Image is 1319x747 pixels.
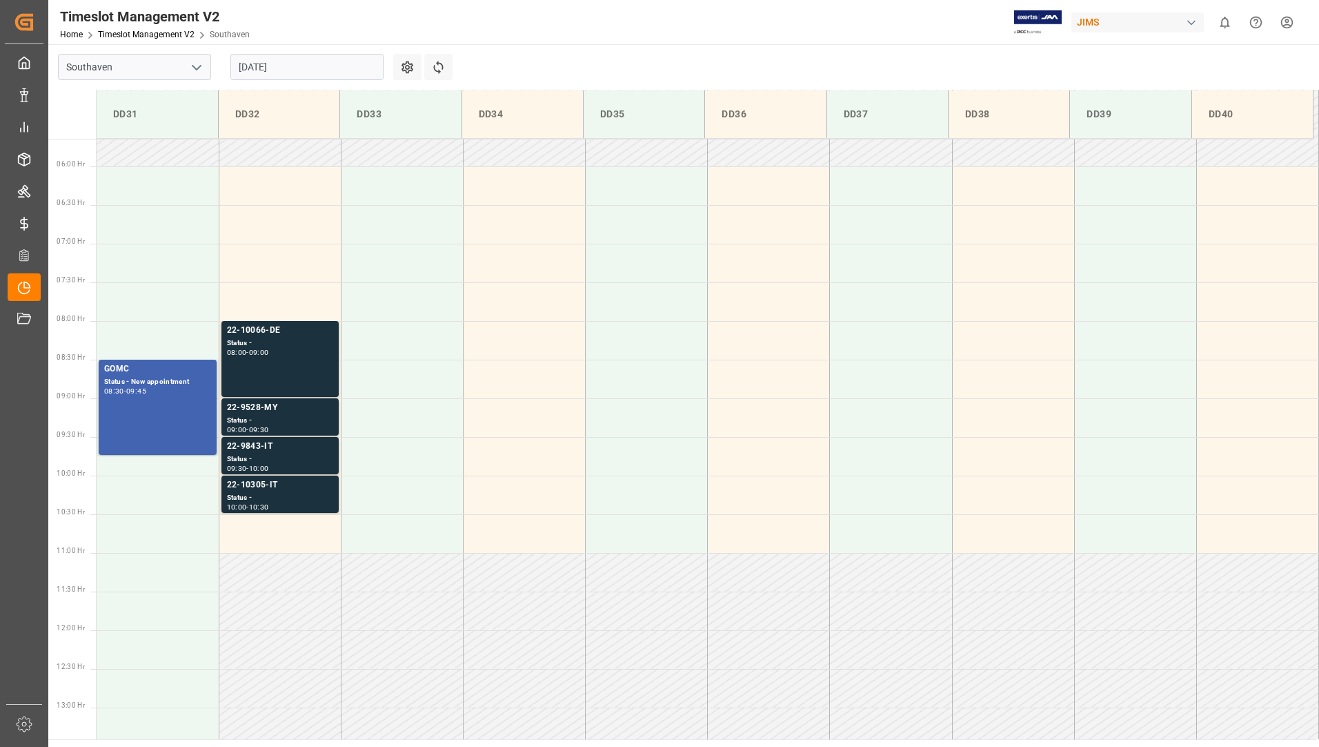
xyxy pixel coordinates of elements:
[246,427,248,433] div: -
[57,585,85,593] span: 11:30 Hr
[227,427,247,433] div: 09:00
[230,101,328,127] div: DD32
[124,388,126,394] div: -
[249,465,269,472] div: 10:00
[98,30,195,39] a: Timeslot Management V2
[595,101,693,127] div: DD35
[57,199,85,206] span: 06:30 Hr
[57,353,85,361] span: 08:30 Hr
[230,54,384,80] input: DD-MM-YYYY
[57,547,85,554] span: 11:00 Hr
[57,469,85,477] span: 10:00 Hr
[1014,10,1062,35] img: Exertis%20JAM%20-%20Email%20Logo.jpg_1722504956.jpg
[104,362,211,376] div: GOMC
[227,324,333,338] div: 22-10066-DE
[246,504,248,510] div: -
[57,431,85,438] span: 09:30 Hr
[227,338,333,349] div: Status -
[1209,7,1240,38] button: show 0 new notifications
[227,401,333,415] div: 22-9528-MY
[1081,101,1180,127] div: DD39
[227,504,247,510] div: 10:00
[57,276,85,284] span: 07:30 Hr
[57,392,85,400] span: 09:00 Hr
[227,440,333,454] div: 22-9843-IT
[57,508,85,516] span: 10:30 Hr
[104,376,211,388] div: Status - New appointment
[1240,7,1271,38] button: Help Center
[104,388,124,394] div: 08:30
[249,427,269,433] div: 09:30
[227,478,333,492] div: 22-10305-IT
[57,663,85,670] span: 12:30 Hr
[60,6,250,27] div: Timeslot Management V2
[60,30,83,39] a: Home
[351,101,450,127] div: DD33
[960,101,1058,127] div: DD38
[57,237,85,245] span: 07:00 Hr
[838,101,937,127] div: DD37
[58,54,211,80] input: Type to search/select
[126,388,146,394] div: 09:45
[1071,9,1209,35] button: JIMS
[227,465,247,472] div: 09:30
[227,349,247,356] div: 08:00
[57,624,85,632] span: 12:00 Hr
[227,492,333,504] div: Status -
[249,349,269,356] div: 09:00
[1071,12,1204,32] div: JIMS
[57,160,85,168] span: 06:00 Hr
[227,454,333,465] div: Status -
[716,101,815,127] div: DD36
[108,101,207,127] div: DD31
[1203,101,1302,127] div: DD40
[246,349,248,356] div: -
[246,465,248,472] div: -
[249,504,269,510] div: 10:30
[57,315,85,322] span: 08:00 Hr
[227,415,333,427] div: Status -
[186,57,206,78] button: open menu
[473,101,572,127] div: DD34
[57,701,85,709] span: 13:00 Hr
